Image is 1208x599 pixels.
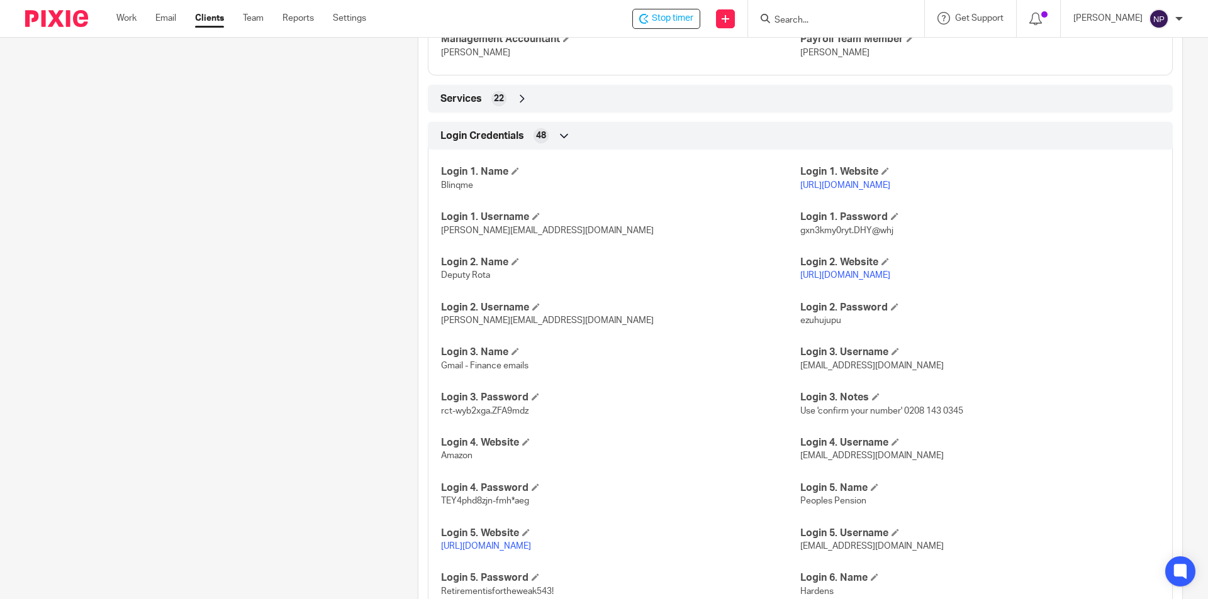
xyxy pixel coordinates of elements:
img: svg%3E [1149,9,1169,29]
h4: Login 1. Website [800,165,1160,179]
a: Settings [333,12,366,25]
span: Deputy Rota [441,271,490,280]
span: Gmail - Finance emails [441,361,528,370]
a: [URL][DOMAIN_NAME] [800,271,890,280]
span: Peoples Pension [800,497,866,505]
span: rct-wyb2xga.ZFA9mdz [441,407,528,415]
img: Pixie [25,10,88,27]
span: [PERSON_NAME][EMAIL_ADDRESS][DOMAIN_NAME] [441,226,654,235]
h4: Login 5. Password [441,571,800,585]
h4: Login 1. Username [441,211,800,224]
p: [PERSON_NAME] [1073,12,1143,25]
h4: Login 5. Name [800,481,1160,495]
h4: Login 2. Name [441,256,800,269]
h4: Login 4. Username [800,436,1160,449]
span: ezuhujupu [800,316,841,325]
a: Team [243,12,264,25]
span: [EMAIL_ADDRESS][DOMAIN_NAME] [800,542,944,551]
a: [URL][DOMAIN_NAME] [800,181,890,190]
h4: Management Accountant [441,33,800,46]
span: [PERSON_NAME] [441,48,510,57]
a: Reports [282,12,314,25]
span: TEY4phd8zjn-fmh*aeg [441,497,529,505]
a: Work [116,12,137,25]
h4: Login 1. Name [441,165,800,179]
a: Clients [195,12,224,25]
h4: Login 3. Name [441,346,800,359]
span: Stop timer [652,12,693,25]
span: [PERSON_NAME] [800,48,870,57]
h4: Login 5. Website [441,527,800,540]
h4: Login 4. Password [441,481,800,495]
div: Cloth Restaurant Group Limited [632,9,700,29]
span: [PERSON_NAME][EMAIL_ADDRESS][DOMAIN_NAME] [441,316,654,325]
span: Get Support [955,14,1004,23]
span: Retirementisfortheweak543! [441,587,554,596]
h4: Login 2. Website [800,256,1160,269]
h4: Login 2. Username [441,301,800,314]
h4: Login 3. Username [800,346,1160,359]
h4: Login 3. Notes [800,391,1160,404]
span: 48 [536,129,546,142]
h4: Login 3. Password [441,391,800,404]
h4: Payroll Team Member [800,33,1160,46]
input: Search [773,15,886,26]
span: Services [440,92,482,106]
span: 22 [494,92,504,105]
h4: Login 6. Name [800,571,1160,585]
h4: Login 1. Password [800,211,1160,224]
span: Hardens [800,587,834,596]
a: [URL][DOMAIN_NAME] [441,542,531,551]
h4: Login 2. Password [800,301,1160,314]
h4: Login 5. Username [800,527,1160,540]
h4: Login 4. Website [441,436,800,449]
span: Login Credentials [440,129,524,143]
span: gxn3kmy0ryt.DHY@whj [800,226,893,235]
span: Blinqme [441,181,473,190]
span: Amazon [441,451,473,460]
a: Email [155,12,176,25]
span: Use 'confirm your number' 0208 143 0345 [800,407,963,415]
span: [EMAIL_ADDRESS][DOMAIN_NAME] [800,361,944,370]
span: [EMAIL_ADDRESS][DOMAIN_NAME] [800,451,944,460]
